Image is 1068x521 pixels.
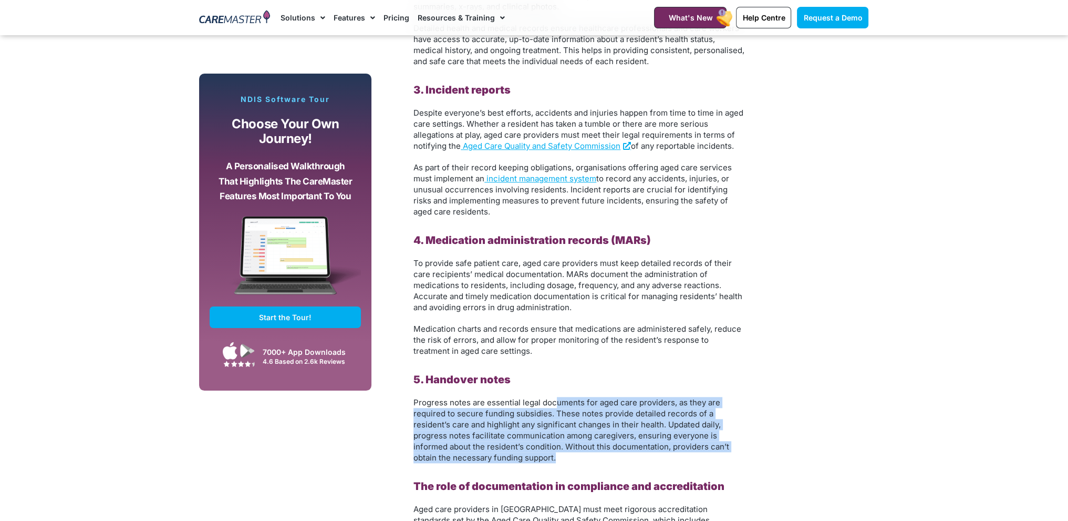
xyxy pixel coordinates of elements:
[413,173,729,217] span: to record any accidents, injuries, or unusual occurrences involving residents. Incident reports a...
[797,7,868,28] a: Request a Demo
[263,346,356,357] div: 7000+ App Downloads
[413,373,511,386] b: 5. Handover notes
[484,173,596,183] a: incident management system
[736,7,791,28] a: Help Centre
[413,480,724,493] b: The role of documentation in compliance and accreditation
[223,361,255,367] img: Google Play Store App Review Stars
[217,159,353,204] p: A personalised walkthrough that highlights the CareMaster features most important to you
[210,95,361,104] p: NDIS Software Tour
[240,343,255,359] img: Google Play App Icon
[668,13,712,22] span: What's New
[413,108,743,151] span: Despite everyone’s best efforts, accidents and injuries happen from time to time in aged care set...
[461,141,631,151] a: Aged Care Quality and Safety Commission
[223,342,237,360] img: Apple App Store Icon
[413,324,741,356] span: Medication charts and records ensure that medications are administered safely, reduce the risk of...
[631,141,734,151] span: of any reportable incidents.
[199,10,270,26] img: CareMaster Logo
[413,397,729,463] span: Progress notes are essential legal documents for aged care providers, as they are required to sec...
[413,84,511,96] b: 3. Incident reports
[210,216,361,307] img: CareMaster Software Mockup on Screen
[210,307,361,328] a: Start the Tour!
[803,13,862,22] span: Request a Demo
[463,141,620,151] span: Aged Care Quality and Safety Commission
[413,234,651,247] b: 4. Medication administration records (MARs)
[654,7,727,28] a: What's New
[413,162,732,183] span: As part of their record keeping obligations, organisations offering aged care services must imple...
[742,13,785,22] span: Help Centre
[217,117,353,147] p: Choose your own journey!
[259,313,312,322] span: Start the Tour!
[413,258,742,312] span: To provide safe patient care, aged care providers must keep detailed records of their care recipi...
[263,357,356,365] div: 4.6 Based on 2.6k Reviews
[486,173,596,183] span: incident management system
[413,23,744,66] span: Detailed health and medical records ensure healthcare professionals and care workers have access ...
